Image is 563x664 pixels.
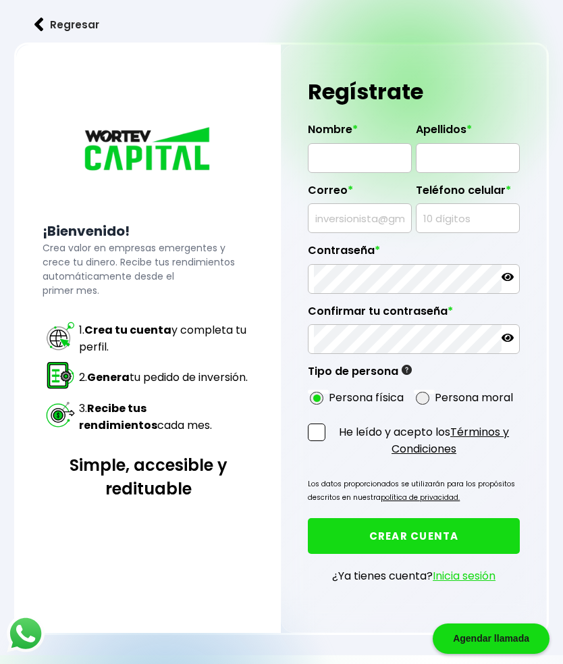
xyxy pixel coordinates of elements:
label: Persona física [329,389,404,406]
input: inversionista@gmail.com [314,204,406,232]
a: flecha izquierdaRegresar [14,7,549,43]
div: Agendar llamada [433,623,549,654]
label: Persona moral [435,389,513,406]
label: Teléfono celular [416,184,520,204]
p: ¿Ya tienes cuenta? [332,567,495,584]
label: Correo [308,184,412,204]
td: 1. y completa tu perfil. [78,320,253,357]
img: gfR76cHglkPwleuBLjWdxeZVvX9Wp6JBDmjRYY8JYDQn16A2ICN00zLTgIroGa6qie5tIuWH7V3AapTKqzv+oMZsGfMUqL5JM... [402,365,412,375]
p: Los datos proporcionados se utilizarán para los propósitos descritos en nuestra [308,478,520,505]
label: Contraseña [308,244,520,264]
button: CREAR CUENTA [308,518,520,554]
label: Nombre [308,123,412,143]
a: Inicia sesión [433,568,495,584]
a: Términos y Condiciones [392,424,509,457]
a: política de privacidad. [381,492,460,503]
img: logo_wortev_capital [81,125,216,175]
input: 10 dígitos [422,204,514,232]
label: Tipo de persona [308,365,412,385]
p: Crea valor en empresas emergentes y crece tu dinero. Recibe tus rendimientos automáticamente desd... [43,241,254,298]
label: Confirmar tu contraseña [308,305,520,325]
strong: Genera [87,369,130,385]
img: flecha izquierda [34,18,44,32]
button: Regresar [14,7,119,43]
img: logos_whatsapp-icon.242b2217.svg [7,615,45,653]
img: paso 1 [45,320,76,352]
h1: Regístrate [308,72,520,112]
label: Apellidos [416,123,520,143]
td: 2. tu pedido de inversión. [78,359,253,397]
p: He leído y acepto los [328,424,520,457]
h2: ¡Bienvenido! [43,221,254,241]
td: 3. cada mes. [78,398,253,436]
img: paso 3 [45,399,76,430]
img: paso 2 [45,359,76,391]
strong: Crea tu cuenta [84,322,171,338]
strong: Recibe tus rendimientos [79,401,157,433]
h3: Simple, accesible y redituable [43,453,254,501]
